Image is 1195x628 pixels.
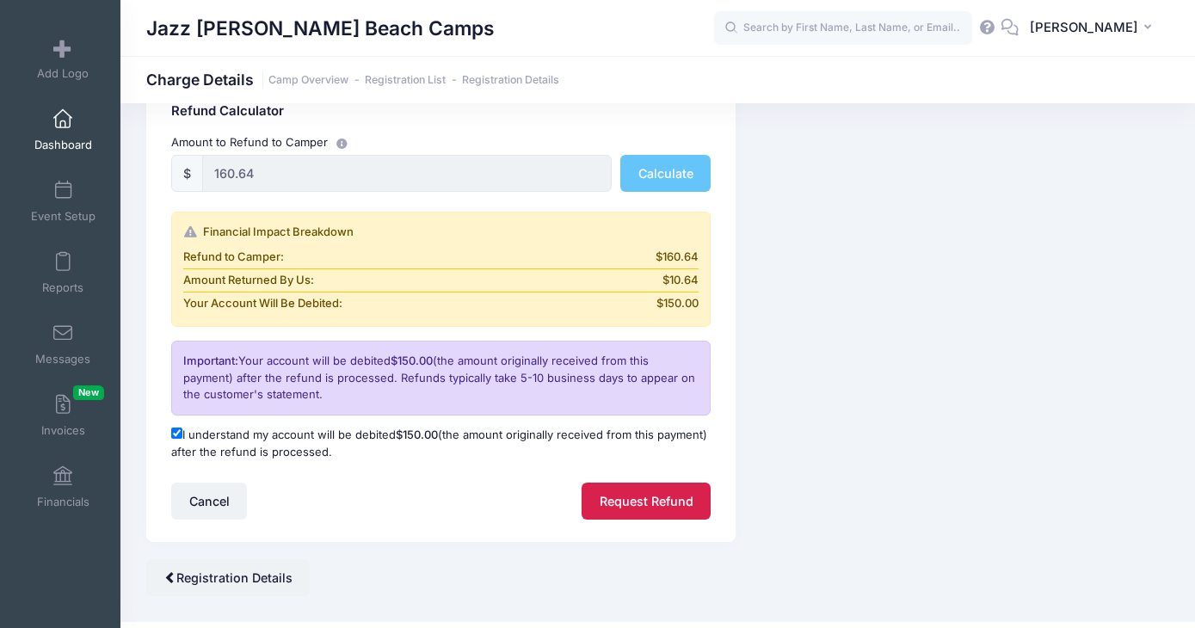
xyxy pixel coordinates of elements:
[656,295,699,312] span: $150.00
[22,28,104,89] a: Add Logo
[41,423,85,438] span: Invoices
[146,9,495,48] h1: Jazz [PERSON_NAME] Beach Camps
[171,341,711,416] div: Your account will be debited (the amount originally received from this payment) after the refund ...
[1030,18,1138,37] span: [PERSON_NAME]
[35,352,90,366] span: Messages
[714,11,972,46] input: Search by First Name, Last Name, or Email...
[171,483,247,520] button: Cancel
[22,100,104,160] a: Dashboard
[22,314,104,374] a: Messages
[42,280,83,295] span: Reports
[171,427,711,460] label: I understand my account will be debited (the amount originally received from this payment) after ...
[365,74,446,87] a: Registration List
[146,71,559,89] h1: Charge Details
[171,104,711,120] h5: Refund Calculator
[73,385,104,400] span: New
[22,457,104,517] a: Financials
[582,483,711,520] button: Request Refund
[37,66,89,81] span: Add Logo
[22,243,104,303] a: Reports
[183,295,342,312] span: Your Account Will Be Debited:
[171,428,182,439] input: I understand my account will be debited$150.00(the amount originally received from this payment) ...
[171,155,203,192] div: $
[202,155,612,192] input: 0.00
[31,209,95,224] span: Event Setup
[183,354,238,367] span: Important:
[1019,9,1169,48] button: [PERSON_NAME]
[37,495,89,509] span: Financials
[22,385,104,446] a: InvoicesNew
[146,559,310,596] a: Registration Details
[656,249,699,266] span: $160.64
[183,224,699,241] div: Financial Impact Breakdown
[163,133,719,151] div: Amount to Refund to Camper
[183,249,284,266] span: Refund to Camper:
[22,171,104,231] a: Event Setup
[34,138,92,152] span: Dashboard
[268,74,348,87] a: Camp Overview
[391,354,433,367] span: $150.00
[396,428,438,441] span: $150.00
[183,272,314,289] span: Amount Returned By Us:
[662,272,699,289] span: $10.64
[462,74,559,87] a: Registration Details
